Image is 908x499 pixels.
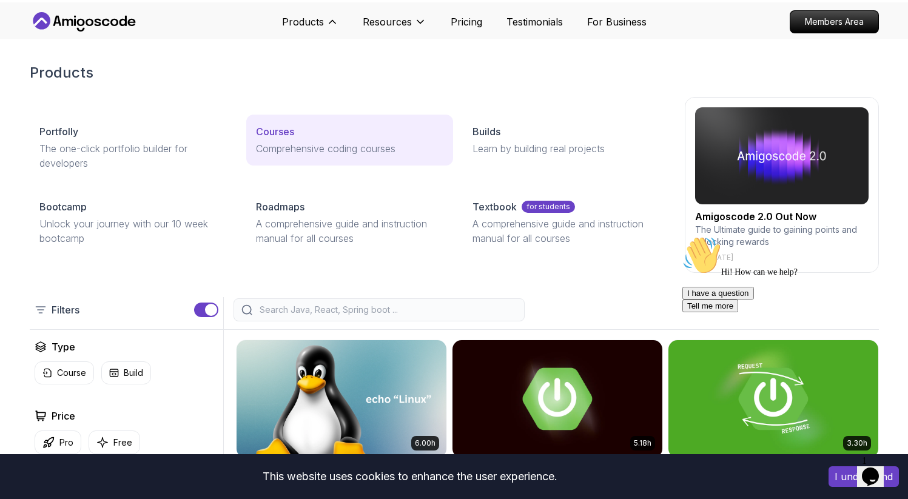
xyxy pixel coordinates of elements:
[237,340,446,458] img: Linux Fundamentals card
[246,190,453,255] a: RoadmapsA comprehensive guide and instruction manual for all courses
[30,190,237,255] a: BootcampUnlock your journey with our 10 week bootcamp
[363,15,426,39] button: Resources
[363,15,412,29] p: Resources
[790,10,879,33] a: Members Area
[52,303,79,317] p: Filters
[634,438,651,448] p: 5.18h
[39,124,78,139] p: Portfolly
[678,231,896,444] iframe: chat widget
[101,361,151,384] button: Build
[89,430,140,454] button: Free
[257,304,517,316] input: Search Java, React, Spring boot ...
[668,340,878,458] img: Building APIs with Spring Boot card
[5,36,120,45] span: Hi! How can we help?
[451,15,482,29] a: Pricing
[39,216,227,246] p: Unlock your journey with our 10 week bootcamp
[246,115,453,166] a: CoursesComprehensive coding courses
[124,367,143,379] p: Build
[695,107,869,204] img: amigoscode 2.0
[35,430,81,454] button: Pro
[282,15,338,39] button: Products
[52,340,75,354] h2: Type
[256,141,443,156] p: Comprehensive coding courses
[39,141,227,170] p: The one-click portfolio builder for developers
[256,199,304,214] p: Roadmaps
[5,69,61,81] button: Tell me more
[5,56,76,69] button: I have a question
[463,115,670,166] a: BuildsLearn by building real projects
[695,209,869,224] h2: Amigoscode 2.0 Out Now
[30,115,237,180] a: PortfollyThe one-click portfolio builder for developers
[113,437,132,449] p: Free
[57,367,86,379] p: Course
[30,63,879,82] h2: Products
[472,124,500,139] p: Builds
[59,437,73,449] p: Pro
[506,15,563,29] a: Testimonials
[415,438,436,448] p: 6.00h
[5,5,44,44] img: :wave:
[463,190,670,255] a: Textbookfor studentsA comprehensive guide and instruction manual for all courses
[790,11,878,33] p: Members Area
[685,97,879,273] a: amigoscode 2.0Amigoscode 2.0 Out NowThe Ultimate guide to gaining points and unlocking rewards[DATE]
[256,124,294,139] p: Courses
[35,361,94,384] button: Course
[5,5,223,81] div: 👋Hi! How can we help?I have a questionTell me more
[452,340,662,458] img: Advanced Spring Boot card
[39,199,87,214] p: Bootcamp
[9,463,810,490] div: This website uses cookies to enhance the user experience.
[857,450,896,487] iframe: chat widget
[587,15,647,29] a: For Business
[52,409,75,423] h2: Price
[522,201,575,213] p: for students
[282,15,324,29] p: Products
[472,216,660,246] p: A comprehensive guide and instruction manual for all courses
[829,466,899,487] button: Accept cookies
[472,141,660,156] p: Learn by building real projects
[695,224,869,248] p: The Ultimate guide to gaining points and unlocking rewards
[256,216,443,246] p: A comprehensive guide and instruction manual for all courses
[472,199,517,214] p: Textbook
